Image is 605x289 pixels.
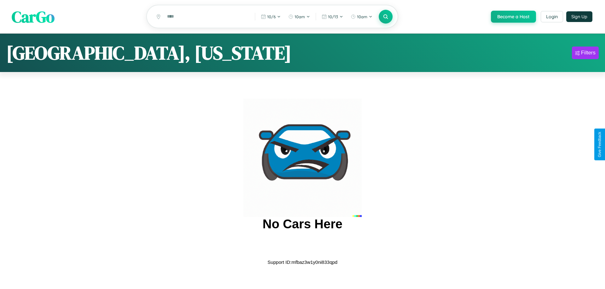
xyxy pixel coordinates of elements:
button: Login [541,11,563,22]
img: car [243,99,362,217]
button: Become a Host [491,11,536,23]
span: 10 / 6 [267,14,276,19]
div: Filters [581,50,596,56]
span: 10am [295,14,305,19]
button: Filters [572,47,599,59]
h1: [GEOGRAPHIC_DATA], [US_STATE] [6,40,291,66]
h2: No Cars Here [262,217,342,231]
div: Give Feedback [597,132,602,157]
button: 10am [348,12,376,22]
span: 10 / 13 [328,14,338,19]
span: CarGo [12,6,55,27]
p: Support ID: mfbaz3w1y0ni833qpd [268,258,337,266]
button: 10/13 [319,12,346,22]
span: 10am [357,14,367,19]
button: 10/6 [258,12,284,22]
button: 10am [285,12,313,22]
button: Sign Up [566,11,592,22]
